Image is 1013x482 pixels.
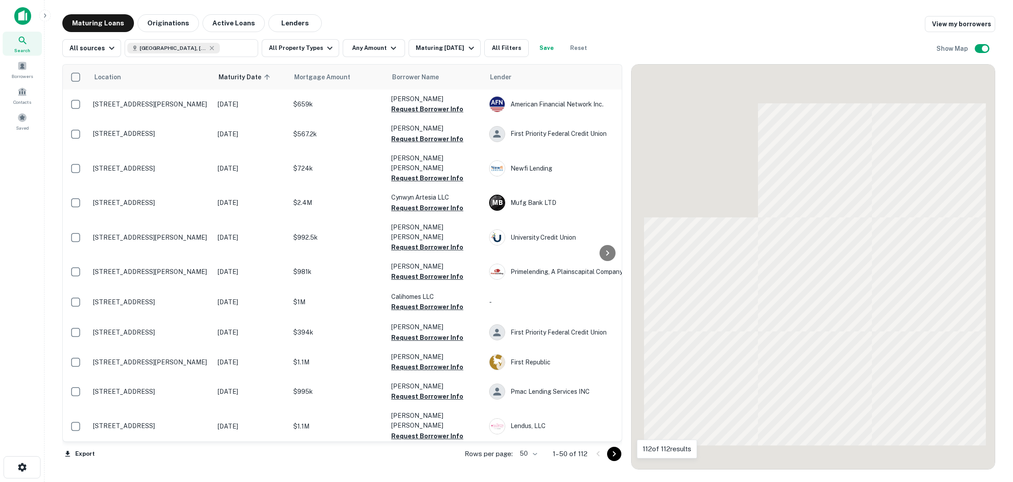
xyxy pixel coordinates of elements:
p: [STREET_ADDRESS][PERSON_NAME] [93,358,209,366]
h6: Show Map [936,44,969,53]
p: [PERSON_NAME] [391,94,480,104]
p: [STREET_ADDRESS] [93,388,209,396]
p: $659k [293,99,382,109]
span: Mortgage Amount [294,72,362,82]
p: [DATE] [218,198,284,208]
span: Contacts [13,98,31,106]
p: [DATE] [218,163,284,173]
th: Maturity Date [213,65,289,90]
p: [DATE] [218,387,284,396]
button: Request Borrower Info [391,302,463,312]
div: Newfi Lending [489,160,623,176]
span: Lender [490,72,511,82]
a: Contacts [3,83,42,107]
p: [STREET_ADDRESS][PERSON_NAME] [93,100,209,108]
button: Lenders [268,14,322,32]
p: [DATE] [218,327,284,337]
button: Save your search to get updates of matches that match your search criteria. [532,39,561,57]
span: Maturity Date [219,72,273,82]
div: First Republic [489,354,623,370]
p: [DATE] [218,129,284,139]
p: [STREET_ADDRESS][PERSON_NAME] [93,233,209,241]
span: Saved [16,124,29,131]
span: Borrowers [12,73,33,80]
img: lend.us.png [490,419,505,434]
p: $567.2k [293,129,382,139]
button: Request Borrower Info [391,242,463,253]
div: Primelending, A Plainscapital Company [489,264,623,280]
iframe: Chat Widget [968,411,1013,453]
button: Go to next page [607,447,621,461]
button: Any Amount [343,39,405,57]
th: Location [89,65,213,90]
p: [DATE] [218,99,284,109]
p: $1.1M [293,357,382,367]
button: Request Borrower Info [391,203,463,213]
button: Reset [564,39,593,57]
a: Search [3,32,42,56]
div: All sources [69,43,117,53]
p: $724k [293,163,382,173]
img: picture [490,97,505,112]
p: $995k [293,387,382,396]
p: $981k [293,267,382,277]
button: Request Borrower Info [391,104,463,114]
span: Search [14,47,30,54]
a: Borrowers [3,57,42,82]
div: 50 [516,447,539,460]
p: [PERSON_NAME] [PERSON_NAME] [391,153,480,173]
img: picture [490,230,505,245]
button: Request Borrower Info [391,431,463,441]
p: $2.4M [293,198,382,208]
button: Request Borrower Info [391,362,463,372]
p: Rows per page: [465,449,513,459]
th: Borrower Name [387,65,485,90]
p: $1M [293,297,382,307]
span: [GEOGRAPHIC_DATA], [GEOGRAPHIC_DATA], [GEOGRAPHIC_DATA] [140,44,207,52]
p: [STREET_ADDRESS] [93,130,209,138]
p: [PERSON_NAME] [391,381,480,391]
p: [DATE] [218,297,284,307]
span: Borrower Name [392,72,439,82]
div: Lendus, LLC [489,418,623,434]
th: Mortgage Amount [289,65,387,90]
button: Request Borrower Info [391,391,463,402]
a: Saved [3,109,42,133]
p: [STREET_ADDRESS] [93,164,209,172]
div: First Priority Federal Credit Union [489,126,623,142]
p: [DATE] [218,357,284,367]
img: picture [490,355,505,370]
button: Request Borrower Info [391,332,463,343]
p: 1–50 of 112 [553,449,588,459]
div: First Priority Federal Credit Union [489,324,623,340]
p: [DATE] [218,233,284,242]
p: [STREET_ADDRESS] [93,328,209,336]
p: - [489,297,623,307]
div: Pmac Lending Services INC [489,384,623,400]
img: capitalize-icon.png [14,7,31,25]
p: $1.1M [293,421,382,431]
div: University Credit Union [489,229,623,245]
img: picture [490,161,505,176]
p: Calihomes LLC [391,292,480,302]
p: [DATE] [218,267,284,277]
button: All Filters [484,39,529,57]
p: [PERSON_NAME] [PERSON_NAME] [391,411,480,430]
button: Active Loans [203,14,265,32]
button: Request Borrower Info [391,173,463,184]
div: Maturing [DATE] [416,43,476,53]
p: M B [492,198,502,208]
p: [PERSON_NAME] [391,322,480,332]
button: All sources [62,39,121,57]
p: [STREET_ADDRESS][PERSON_NAME] [93,268,209,276]
p: $992.5k [293,233,382,242]
button: Export [62,447,97,461]
div: American Financial Network Inc. [489,96,623,112]
p: [PERSON_NAME] [391,123,480,133]
p: [STREET_ADDRESS] [93,199,209,207]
